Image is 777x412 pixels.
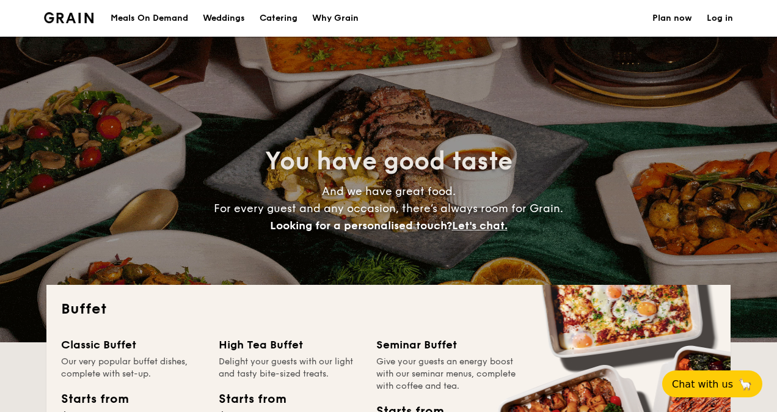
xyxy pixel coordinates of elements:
div: Seminar Buffet [376,336,519,353]
span: Chat with us [672,378,733,390]
span: 🦙 [738,377,753,391]
div: Starts from [219,390,285,408]
span: Let's chat. [452,219,508,232]
div: Delight your guests with our light and tasty bite-sized treats. [219,356,362,380]
div: Our very popular buffet dishes, complete with set-up. [61,356,204,380]
h2: Buffet [61,300,716,319]
div: Classic Buffet [61,336,204,353]
div: High Tea Buffet [219,336,362,353]
button: Chat with us🦙 [662,370,762,397]
a: Logotype [44,12,93,23]
div: Starts from [61,390,128,408]
img: Grain [44,12,93,23]
div: Give your guests an energy boost with our seminar menus, complete with coffee and tea. [376,356,519,392]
